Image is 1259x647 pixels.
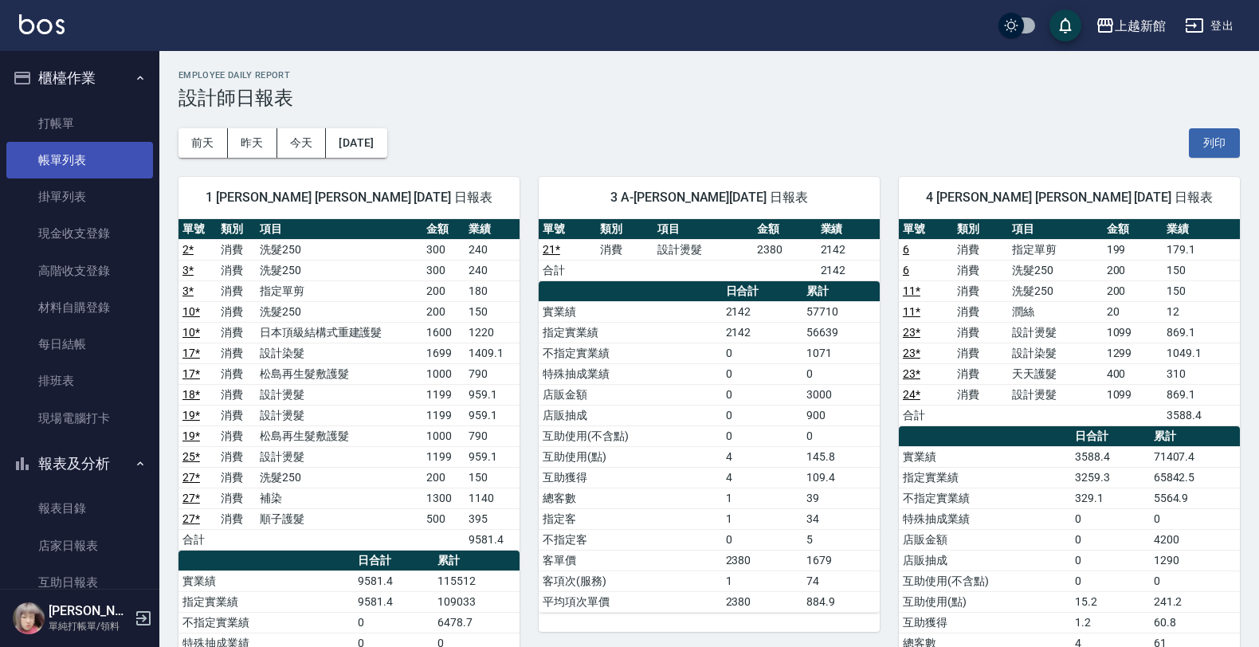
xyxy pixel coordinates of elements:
table: a dense table [178,219,520,551]
th: 單號 [539,219,596,240]
td: 不指定實業績 [539,343,722,363]
td: 消費 [953,363,1007,384]
td: 39 [802,488,880,508]
td: 1600 [422,322,465,343]
td: 松島再生髮敷護髮 [256,425,422,446]
td: 180 [465,280,520,301]
td: 1099 [1103,322,1163,343]
th: 業績 [465,219,520,240]
td: 消費 [953,343,1007,363]
td: 1199 [422,384,465,405]
a: 打帳單 [6,105,153,142]
td: 1 [722,571,802,591]
td: 消費 [953,280,1007,301]
th: 單號 [899,219,953,240]
td: 74 [802,571,880,591]
td: 設計燙髮 [256,405,422,425]
td: 400 [1103,363,1163,384]
th: 累計 [1150,426,1240,447]
td: 1699 [422,343,465,363]
td: 消費 [217,384,255,405]
button: save [1049,10,1081,41]
td: 消費 [953,322,1007,343]
td: 310 [1163,363,1240,384]
td: 200 [422,301,465,322]
a: 每日結帳 [6,326,153,363]
td: 200 [1103,280,1163,301]
td: 設計燙髮 [1008,384,1103,405]
td: 1071 [802,343,880,363]
td: 240 [465,239,520,260]
td: 設計燙髮 [1008,322,1103,343]
td: 消費 [217,260,255,280]
img: Person [13,602,45,634]
td: 71407.4 [1150,446,1240,467]
td: 客項次(服務) [539,571,722,591]
h3: 設計師日報表 [178,87,1240,109]
td: 0 [1150,571,1240,591]
td: 0 [1071,529,1150,550]
td: 1140 [465,488,520,508]
td: 150 [1163,280,1240,301]
td: 設計染髮 [256,343,422,363]
h5: [PERSON_NAME] [49,603,130,619]
td: 150 [465,301,520,322]
td: 0 [722,405,802,425]
th: 類別 [953,219,1007,240]
td: 互助使用(不含點) [539,425,722,446]
td: 9581.4 [354,591,433,612]
button: 昨天 [228,128,277,158]
th: 累計 [433,551,520,571]
td: 56639 [802,322,880,343]
td: 0 [722,425,802,446]
td: 1300 [422,488,465,508]
td: 洗髮250 [256,239,422,260]
td: 3000 [802,384,880,405]
td: 1409.1 [465,343,520,363]
th: 金額 [422,219,465,240]
td: 不指定實業績 [178,612,354,633]
th: 類別 [217,219,255,240]
div: 上越新館 [1115,16,1166,36]
td: 395 [465,508,520,529]
td: 3588.4 [1071,446,1150,467]
td: 1299 [1103,343,1163,363]
td: 150 [1163,260,1240,280]
td: 店販抽成 [899,550,1071,571]
td: 145.8 [802,446,880,467]
button: 上越新館 [1089,10,1172,42]
td: 0 [722,363,802,384]
td: 0 [354,612,433,633]
th: 金額 [1103,219,1163,240]
td: 合計 [178,529,217,550]
td: 設計燙髮 [256,446,422,467]
td: 消費 [217,425,255,446]
td: 指定單剪 [1008,239,1103,260]
td: 0 [1071,550,1150,571]
img: Logo [19,14,65,34]
td: 合計 [539,260,596,280]
td: 消費 [217,322,255,343]
td: 60.8 [1150,612,1240,633]
td: 天天護髮 [1008,363,1103,384]
button: [DATE] [326,128,386,158]
button: 櫃檯作業 [6,57,153,99]
td: 1679 [802,550,880,571]
td: 2142 [817,260,880,280]
th: 單號 [178,219,217,240]
td: 6478.7 [433,612,520,633]
td: 12 [1163,301,1240,322]
a: 高階收支登錄 [6,253,153,289]
td: 4 [722,467,802,488]
td: 1 [722,488,802,508]
td: 消費 [953,301,1007,322]
th: 金額 [753,219,816,240]
td: 959.1 [465,446,520,467]
th: 日合計 [722,281,802,302]
td: 消費 [217,446,255,467]
td: 消費 [217,467,255,488]
td: 9581.4 [354,571,433,591]
td: 1199 [422,405,465,425]
td: 869.1 [1163,384,1240,405]
td: 互助使用(不含點) [899,571,1071,591]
